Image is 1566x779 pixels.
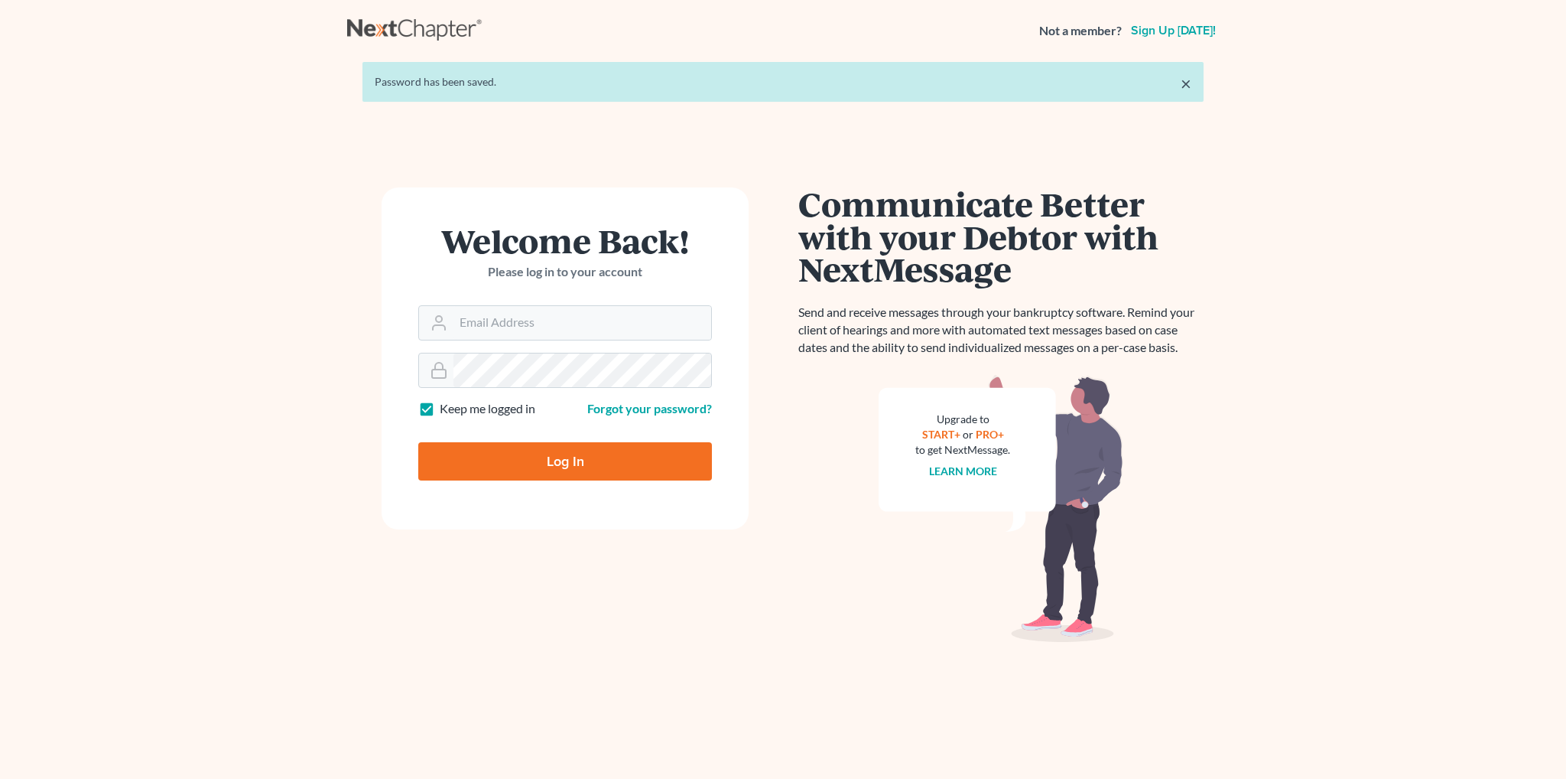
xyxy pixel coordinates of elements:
[915,442,1010,458] div: to get NextMessage.
[879,375,1123,643] img: nextmessage_bg-59042aed3d76b12b5cd301f8e5b87938c9018125f34e5fa2b7a6b67550977c72.svg
[798,187,1204,285] h1: Communicate Better with your Debtor with NextMessage
[587,401,712,416] a: Forgot your password?
[798,304,1204,357] p: Send and receive messages through your bankruptcy software. Remind your client of hearings and mo...
[440,400,535,418] label: Keep me logged in
[929,464,997,478] a: Learn more
[1128,24,1219,37] a: Sign up [DATE]!
[375,74,1191,90] div: Password has been saved.
[963,428,973,441] span: or
[922,428,960,441] a: START+
[453,306,711,340] input: Email Address
[1039,22,1122,40] strong: Not a member?
[915,412,1010,427] div: Upgrade to
[418,263,712,281] p: Please log in to your account
[976,428,1004,441] a: PRO+
[418,224,712,257] h1: Welcome Back!
[418,442,712,481] input: Log In
[1181,74,1191,93] a: ×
